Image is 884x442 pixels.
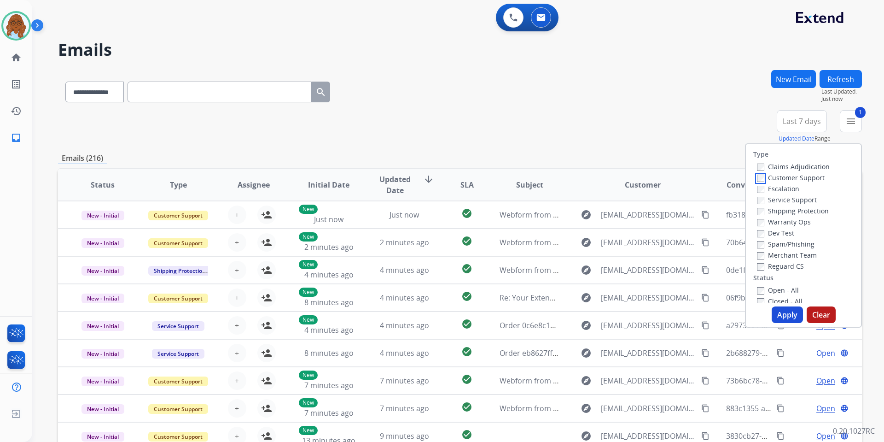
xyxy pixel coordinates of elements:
[148,432,208,442] span: Customer Support
[581,403,592,414] mat-icon: explore
[304,380,354,390] span: 7 minutes ago
[235,403,239,414] span: +
[625,179,661,190] span: Customer
[845,116,856,127] mat-icon: menu
[461,236,472,247] mat-icon: check_circle
[757,263,764,271] input: Reguard CS
[228,344,246,362] button: +
[81,349,124,359] span: New - Initial
[380,265,429,275] span: 4 minutes ago
[701,349,710,357] mat-icon: content_copy
[816,348,835,359] span: Open
[840,110,862,132] button: 1
[753,150,768,159] label: Type
[235,430,239,442] span: +
[81,404,124,414] span: New - Initial
[228,316,246,335] button: +
[81,211,124,220] span: New - Initial
[816,403,835,414] span: Open
[726,293,866,303] span: 06f9ba50-e7c7-4eb4-b7ab-733f28d36238
[783,119,821,123] span: Last 7 days
[500,376,708,386] span: Webform from [EMAIL_ADDRESS][DOMAIN_NAME] on [DATE]
[776,377,785,385] mat-icon: content_copy
[235,292,239,303] span: +
[235,237,239,248] span: +
[460,179,474,190] span: SLA
[228,206,246,224] button: +
[148,211,208,220] span: Customer Support
[855,107,866,118] span: 1
[304,297,354,307] span: 8 minutes ago
[581,320,592,331] mat-icon: explore
[461,401,472,413] mat-icon: check_circle
[261,375,272,386] mat-icon: person_add
[261,265,272,276] mat-icon: person_add
[148,238,208,248] span: Customer Support
[601,265,696,276] span: [EMAIL_ADDRESS][DOMAIN_NAME]
[81,294,124,303] span: New - Initial
[461,374,472,385] mat-icon: check_circle
[500,210,708,220] span: Webform from [EMAIL_ADDRESS][DOMAIN_NAME] on [DATE]
[821,95,862,103] span: Just now
[601,430,696,442] span: [EMAIL_ADDRESS][DOMAIN_NAME]
[152,349,204,359] span: Service Support
[299,205,318,214] p: New
[11,79,22,90] mat-icon: list_alt
[235,265,239,276] span: +
[261,320,272,331] mat-icon: person_add
[757,287,764,295] input: Open - All
[757,186,764,193] input: Escalation
[757,208,764,215] input: Shipping Protection
[777,110,827,132] button: Last 7 days
[581,265,592,276] mat-icon: explore
[726,265,862,275] span: 0de1fd6a-ce4e-4511-a5db-ce10ffd70f5c
[299,426,318,435] p: New
[757,286,799,295] label: Open - All
[299,315,318,324] p: New
[380,403,429,413] span: 7 minutes ago
[261,348,272,359] mat-icon: person_add
[776,404,785,413] mat-icon: content_copy
[701,404,710,413] mat-icon: content_copy
[148,377,208,386] span: Customer Support
[461,263,472,274] mat-icon: check_circle
[701,321,710,330] mat-icon: content_copy
[757,218,811,226] label: Warranty Ops
[816,430,835,442] span: Open
[380,320,429,330] span: 4 minutes ago
[701,266,710,274] mat-icon: content_copy
[601,348,696,359] span: [EMAIL_ADDRESS][DOMAIN_NAME]
[461,208,472,219] mat-icon: check_circle
[820,70,862,88] button: Refresh
[299,260,318,269] p: New
[380,431,429,441] span: 9 minutes ago
[757,240,814,248] label: Spam/Phishing
[601,237,696,248] span: [EMAIL_ADDRESS][DOMAIN_NAME]
[304,408,354,418] span: 7 minutes ago
[757,241,764,248] input: Spam/Phishing
[757,164,764,171] input: Claims Adjudication
[58,153,107,164] p: Emails (216)
[807,306,836,323] button: Clear
[58,41,862,59] h2: Emails
[601,403,696,414] span: [EMAIL_ADDRESS][DOMAIN_NAME]
[701,238,710,247] mat-icon: content_copy
[228,399,246,418] button: +
[380,293,429,303] span: 4 minutes ago
[601,209,696,220] span: [EMAIL_ADDRESS][DOMAIN_NAME]
[423,174,434,185] mat-icon: arrow_downward
[11,132,22,143] mat-icon: inbox
[701,294,710,302] mat-icon: content_copy
[776,432,785,440] mat-icon: content_copy
[757,162,830,171] label: Claims Adjudication
[81,377,124,386] span: New - Initial
[461,291,472,302] mat-icon: check_circle
[726,403,869,413] span: 883c1355-ab72-4dab-9cdd-8dee12df12d5
[516,179,543,190] span: Subject
[148,294,208,303] span: Customer Support
[779,135,831,142] span: Range
[11,52,22,63] mat-icon: home
[701,211,710,219] mat-icon: content_copy
[757,251,817,259] label: Merchant Team
[235,348,239,359] span: +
